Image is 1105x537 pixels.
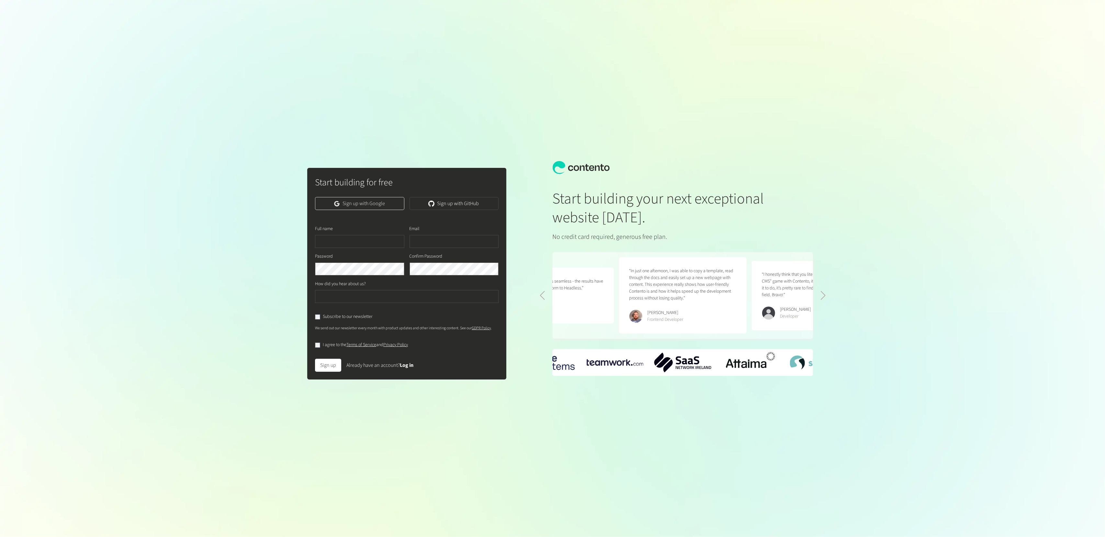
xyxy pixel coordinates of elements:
figure: 1 / 5 [619,257,747,333]
div: 2 / 6 [654,353,711,372]
figure: 2 / 5 [752,261,879,330]
button: Sign up [315,359,341,372]
div: [PERSON_NAME] [780,306,811,313]
h2: Start building for free [315,176,499,189]
h1: Start building your next exceptional website [DATE]. [553,190,770,227]
div: Developer [780,313,811,320]
a: Privacy Policy [383,342,408,348]
label: Subscribe to our newsletter [323,313,372,320]
label: I agree to the and [323,342,408,348]
a: GDPR Policy [472,325,491,331]
p: “I honestly think that you literally killed the "Headless CMS" game with Contento, it just does e... [762,271,869,298]
label: Full name [315,226,333,232]
img: teamwork-logo.png [586,359,643,366]
div: Previous slide [540,291,545,300]
div: Frontend Developer [648,316,683,323]
div: Next slide [820,291,826,300]
div: [PERSON_NAME] [648,309,683,316]
img: SaaS-Network-Ireland-logo.png [654,353,711,372]
div: 1 / 6 [586,359,643,366]
img: Erik Galiana Farell [629,310,642,323]
a: Log in [400,362,413,369]
div: 3 / 6 [722,349,779,376]
div: 4 / 6 [790,356,847,369]
a: Sign up with GitHub [410,197,499,210]
p: We send out our newsletter every month with product updates and other interesting content. See our . [315,325,499,331]
p: “In just one afternoon, I was able to copy a template, read through the docs and easily set up a ... [629,268,736,302]
img: Attaima-Logo.png [722,349,779,376]
img: Kevin Abatan [762,307,775,320]
div: Already have an account? [346,361,413,369]
label: How did you hear about us? [315,281,366,287]
label: Password [315,253,333,260]
p: No credit card required, generous free plan. [553,232,770,242]
img: SkillsVista-Logo.png [790,356,847,369]
label: Email [410,226,420,232]
label: Confirm Password [410,253,443,260]
a: Terms of Service [346,342,376,348]
a: Sign up with Google [315,197,404,210]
